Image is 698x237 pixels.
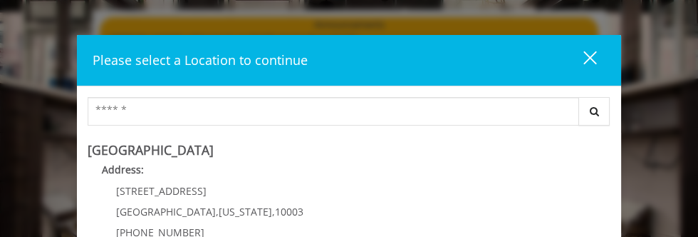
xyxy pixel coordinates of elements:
input: Search Center [88,97,579,126]
span: [GEOGRAPHIC_DATA] [116,205,216,218]
i: Search button [586,106,603,116]
span: [US_STATE] [219,205,272,218]
span: Please select a Location to continue [93,51,308,69]
b: [GEOGRAPHIC_DATA] [88,141,214,158]
button: close dialog [557,46,605,75]
div: close dialog [567,50,595,71]
span: , [272,205,275,218]
span: 10003 [275,205,303,218]
span: , [216,205,219,218]
div: Center Select [88,97,610,133]
b: Address: [102,163,144,176]
span: [STREET_ADDRESS] [116,184,207,198]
